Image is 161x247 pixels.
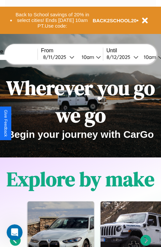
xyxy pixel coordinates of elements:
[41,48,103,54] label: From
[41,54,76,61] button: 8/11/2025
[43,54,69,60] div: 8 / 11 / 2025
[7,224,23,240] iframe: Intercom live chat
[107,54,133,60] div: 8 / 12 / 2025
[7,165,154,193] h1: Explore by make
[93,18,137,23] b: BACK2SCHOOL20
[3,110,8,137] div: Give Feedback
[78,54,96,60] div: 10am
[140,54,158,60] div: 10am
[12,10,93,31] button: Back to School savings of 20% in select cities! Ends [DATE] 10am PT.Use code:
[76,54,103,61] button: 10am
